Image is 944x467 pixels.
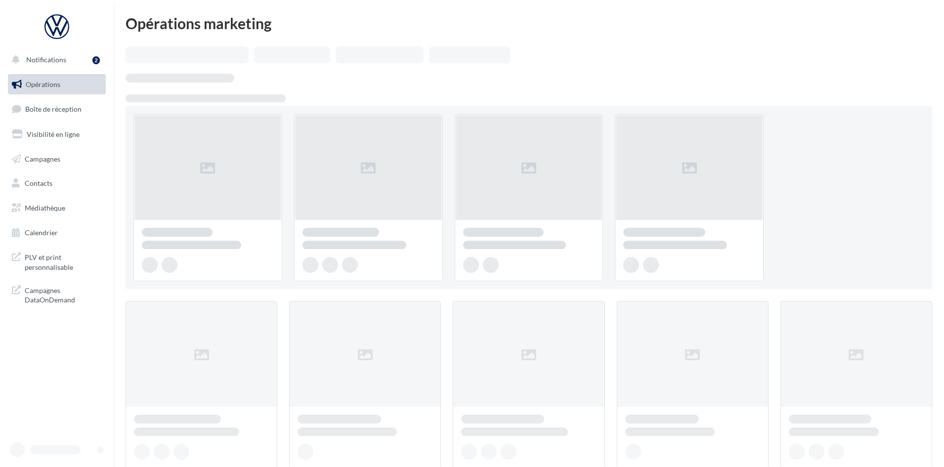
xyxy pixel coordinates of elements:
div: Opérations marketing [126,16,932,31]
a: Opérations [6,74,108,95]
a: Médiathèque [6,198,108,218]
span: PLV et print personnalisable [25,251,102,272]
span: Campagnes [25,154,60,163]
span: Notifications [26,55,66,64]
span: Contacts [25,179,52,187]
div: 2 [92,56,100,64]
a: Boîte de réception [6,98,108,120]
span: Campagnes DataOnDemand [25,284,102,305]
a: Campagnes DataOnDemand [6,280,108,309]
span: Opérations [26,80,60,88]
a: Visibilité en ligne [6,124,108,145]
span: Calendrier [25,228,58,237]
a: Calendrier [6,222,108,243]
span: Boîte de réception [25,105,82,113]
a: Campagnes [6,149,108,170]
a: PLV et print personnalisable [6,247,108,276]
a: Contacts [6,173,108,194]
button: Notifications 2 [6,49,104,70]
span: Médiathèque [25,204,65,212]
span: Visibilité en ligne [27,130,80,138]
